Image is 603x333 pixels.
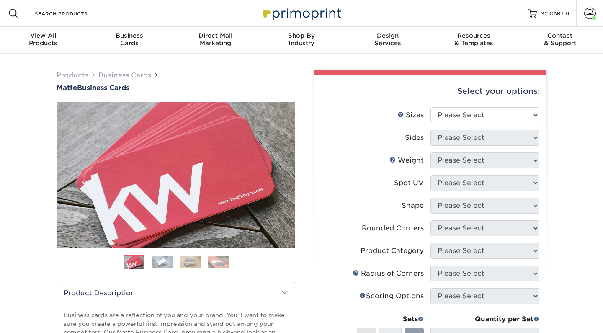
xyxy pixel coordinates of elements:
[566,10,569,16] span: 0
[258,27,345,54] a: Shop ByIndustry
[86,32,173,47] div: Cards
[430,314,539,324] div: Quantity per Set
[517,27,603,54] a: Contact& Support
[57,71,88,79] a: Products
[258,32,345,47] div: Industry
[362,223,424,233] div: Rounded Corners
[34,8,116,18] input: SEARCH PRODUCTS.....
[361,246,424,256] div: Product Category
[57,84,77,92] span: Matte
[172,32,258,47] div: Marketing
[57,84,295,92] h1: Business Cards
[405,133,424,143] div: Sides
[172,32,258,39] span: Direct Mail
[431,27,517,54] a: Resources& Templates
[397,110,424,120] div: Sizes
[86,27,173,54] a: BusinessCards
[517,32,603,39] span: Contact
[540,10,564,17] span: MY CART
[260,4,343,22] img: Primoprint
[431,32,517,47] div: & Templates
[345,27,431,54] a: DesignServices
[321,75,540,107] div: Select your options:
[98,71,151,79] a: Business Cards
[359,291,424,301] div: Scoring Options
[357,314,424,324] div: Sets
[180,256,201,268] img: Business Cards 03
[86,32,173,39] span: Business
[402,201,424,211] div: Shape
[172,27,258,54] a: Direct MailMarketing
[431,32,517,39] span: Resources
[389,155,424,165] div: Weight
[124,252,144,273] img: Business Cards 01
[152,256,173,268] img: Business Cards 02
[57,282,295,304] h2: Product Description
[353,268,424,279] div: Radius of Corners
[394,178,424,188] div: Spot UV
[258,32,345,39] span: Shop By
[345,32,431,47] div: Services
[57,84,295,92] a: MatteBusiness Cards
[345,32,431,39] span: Design
[57,56,295,294] img: Matte 01
[517,32,603,47] div: & Support
[208,256,229,268] img: Business Cards 04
